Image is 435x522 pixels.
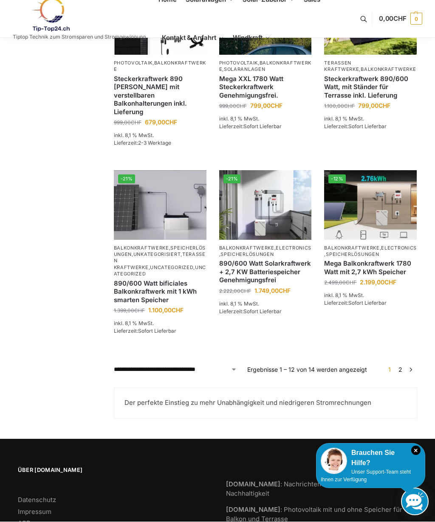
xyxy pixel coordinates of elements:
a: Speicherlösungen [220,252,274,258]
span: Seite 1 [386,366,393,373]
img: Solaranlage mit 2,7 KW Batteriespeicher Genehmigungsfrei [324,171,417,240]
a: → [408,365,414,374]
a: Steckerkraftwerk 890/600 Watt, mit Ständer für Terrasse inkl. Lieferung [324,75,417,100]
a: Photovoltaik [114,60,153,66]
span: Lieferzeit: [324,123,387,130]
a: Electronics [381,245,417,251]
span: CHF [165,119,177,126]
span: CHF [134,308,145,314]
p: inkl. 8,1 % MwSt. [219,115,312,123]
span: CHF [240,288,251,295]
span: CHF [344,103,355,109]
bdi: 1.399,00 [114,308,145,314]
a: 890/600 Watt bificiales Balkonkraftwerk mit 1 kWh smarten Speicher [114,280,206,305]
span: Unser Support-Team steht Ihnen zur Verfügung [321,469,411,483]
a: Electronics [276,245,311,251]
a: Windkraft [229,19,274,57]
p: , [114,60,206,73]
span: 0,00 [379,15,407,23]
p: Der perfekte Einstieg zu mehr Unabhängigkeit und niedrigeren Stromrechnungen [124,399,407,408]
a: Balkonkraftwerke [114,245,169,251]
a: 0,00CHF 0 [379,6,422,32]
p: Tiptop Technik zum Stromsparen und Stromgewinnung [13,35,146,40]
a: Impressum [18,508,51,516]
a: Terassen Kraftwerke [324,60,359,73]
p: Ergebnisse 1 – 12 von 14 werden angezeigt [247,365,367,374]
a: 890/600 Watt Solarkraftwerk + 2,7 KW Batteriespeicher Genehmigungsfrei [219,260,312,285]
span: Lieferzeit: [114,328,176,334]
span: Lieferzeit: [324,300,387,306]
a: [DOMAIN_NAME]: Nachrichten rund um Umwelt, Klima und Nachhaltigkeit [226,480,406,498]
a: Photovoltaik [219,60,258,66]
p: , , [219,245,312,258]
bdi: 799,00 [358,102,390,109]
p: inkl. 8,1 % MwSt. [324,115,417,123]
a: Speicherlösungen [326,252,379,258]
bdi: 999,00 [219,103,247,109]
span: Lieferzeit: [219,309,282,315]
a: Speicherlösungen [114,245,206,258]
span: Sofort Lieferbar [138,328,176,334]
span: CHF [131,120,141,126]
bdi: 2.222,00 [219,288,251,295]
p: inkl. 8,1 % MwSt. [114,320,206,328]
a: Balkonkraftwerke [361,67,416,73]
a: Steckerkraftwerk 890 Watt mit verstellbaren Balkonhalterungen inkl. Lieferung [114,75,206,117]
img: ASE 1000 Batteriespeicher [114,171,206,240]
a: Terassen Kraftwerke [114,252,206,271]
a: Solaranlagen [224,67,265,73]
a: Balkonkraftwerke [219,245,274,251]
p: inkl. 8,1 % MwSt. [114,132,206,140]
span: CHF [236,103,247,109]
bdi: 679,00 [145,119,177,126]
a: -12%Solaranlage mit 2,7 KW Batteriespeicher Genehmigungsfrei [324,171,417,240]
span: CHF [379,102,390,109]
strong: [DOMAIN_NAME] [226,480,280,488]
span: Lieferzeit: [114,140,171,146]
a: -21%ASE 1000 Batteriespeicher [114,171,206,240]
a: Seite 2 [396,366,404,373]
a: Balkonkraftwerke [114,60,206,73]
bdi: 2.499,00 [324,280,356,286]
span: CHF [346,280,356,286]
strong: [DOMAIN_NAME] [226,506,280,514]
span: Sofort Lieferbar [243,123,282,130]
span: Kontakt & Anfahrt [162,34,216,42]
span: CHF [279,287,291,295]
p: inkl. 8,1 % MwSt. [219,300,312,308]
a: Uncategorized [150,265,193,271]
select: Shop-Reihenfolge [114,365,237,374]
div: Brauchen Sie Hilfe? [321,448,421,469]
a: Unkategorisiert [133,252,181,258]
span: Über [DOMAIN_NAME] [18,466,209,475]
bdi: 999,00 [114,120,141,126]
nav: Produkt-Seitennummerierung [383,365,417,374]
span: Sofort Lieferbar [243,309,282,315]
span: 0 [410,13,422,25]
a: -21%Steckerkraftwerk mit 2,7kwh-Speicher [219,171,312,240]
span: CHF [172,307,184,314]
p: inkl. 8,1 % MwSt. [324,292,417,300]
span: Lieferzeit: [219,123,282,130]
i: Schließen [411,446,421,455]
span: Sofort Lieferbar [348,123,387,130]
a: Kontakt & Anfahrt [158,19,227,57]
p: , , , , , [114,245,206,278]
span: Windkraft [233,34,263,42]
bdi: 1.100,00 [324,103,355,109]
a: Datenschutz [18,496,56,504]
span: CHF [393,15,407,23]
bdi: 2.199,00 [360,279,396,286]
span: CHF [271,102,282,109]
span: CHF [384,279,396,286]
a: Mega Balkonkraftwerk 1780 Watt mit 2,7 kWh Speicher [324,260,417,276]
span: 2-3 Werktage [138,140,171,146]
a: Balkonkraftwerke [219,60,312,73]
p: , [324,60,417,73]
a: Uncategorized [114,265,206,277]
p: , , [219,60,312,73]
span: Sofort Lieferbar [348,300,387,306]
a: Mega XXL 1780 Watt Steckerkraftwerk Genehmigungsfrei. [219,75,312,100]
a: Balkonkraftwerke [324,245,379,251]
img: Steckerkraftwerk mit 2,7kwh-Speicher [219,171,312,240]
